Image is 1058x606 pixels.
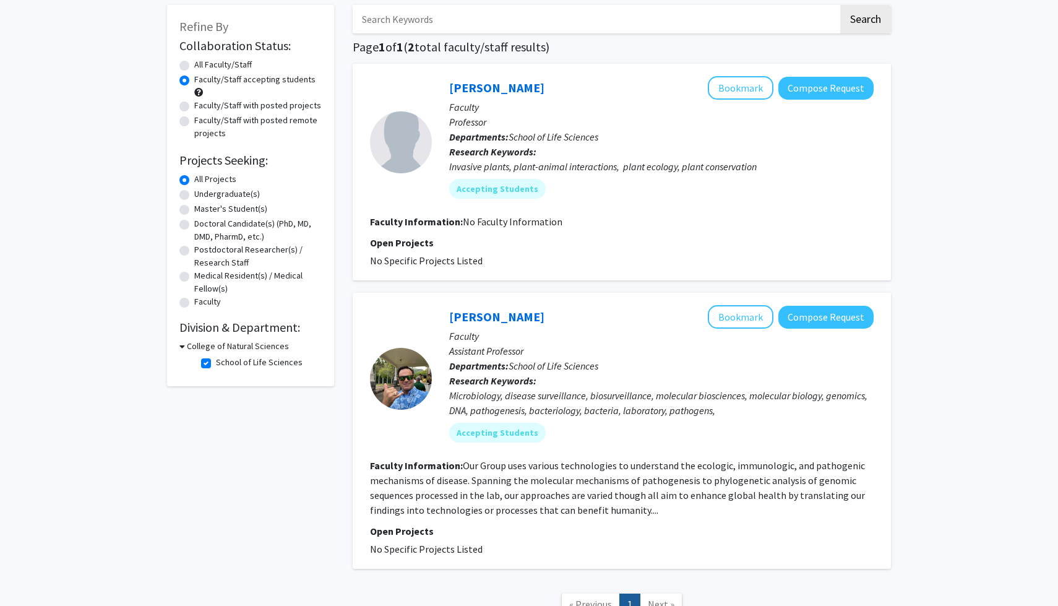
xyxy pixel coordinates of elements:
[216,356,303,369] label: School of Life Sciences
[408,39,415,54] span: 2
[370,543,483,555] span: No Specific Projects Listed
[449,100,874,115] p: Faculty
[449,179,546,199] mat-chip: Accepting Students
[194,202,267,215] label: Master's Student(s)
[194,295,221,308] label: Faculty
[353,40,891,54] h1: Page of ( total faculty/staff results)
[397,39,403,54] span: 1
[449,115,874,129] p: Professor
[449,374,536,387] b: Research Keywords:
[449,423,546,443] mat-chip: Accepting Students
[9,550,53,597] iframe: Chat
[379,39,385,54] span: 1
[449,360,509,372] b: Departments:
[194,217,322,243] label: Doctoral Candidate(s) (PhD, MD, DMD, PharmD, etc.)
[449,80,544,95] a: [PERSON_NAME]
[449,309,544,324] a: [PERSON_NAME]
[179,38,322,53] h2: Collaboration Status:
[449,131,509,143] b: Departments:
[179,19,228,34] span: Refine By
[370,215,463,228] b: Faculty Information:
[449,388,874,418] div: Microbiology, disease surveillance, biosurveillance, molecular biosciences, molecular biology, ge...
[370,524,874,539] p: Open Projects
[449,159,874,174] div: Invasive plants, plant-animal interactions, plant ecology, plant conservation
[449,329,874,344] p: Faculty
[840,5,891,33] button: Search
[187,340,289,353] h3: College of Natural Sciences
[463,215,562,228] span: No Faculty Information
[449,145,536,158] b: Research Keywords:
[370,459,865,516] fg-read-more: Our Group uses various technologies to understand the ecologic, immunologic, and pathogenic mecha...
[194,173,236,186] label: All Projects
[778,77,874,100] button: Compose Request to Curtis Daehler
[194,269,322,295] label: Medical Resident(s) / Medical Fellow(s)
[194,58,252,71] label: All Faculty/Staff
[179,320,322,335] h2: Division & Department:
[708,305,773,329] button: Add Michael Norris to Bookmarks
[194,99,321,112] label: Faculty/Staff with posted projects
[449,344,874,358] p: Assistant Professor
[194,73,316,86] label: Faculty/Staff accepting students
[778,306,874,329] button: Compose Request to Michael Norris
[179,153,322,168] h2: Projects Seeking:
[708,76,773,100] button: Add Curtis Daehler to Bookmarks
[509,360,598,372] span: School of Life Sciences
[194,243,322,269] label: Postdoctoral Researcher(s) / Research Staff
[353,5,838,33] input: Search Keywords
[370,254,483,267] span: No Specific Projects Listed
[194,188,260,201] label: Undergraduate(s)
[194,114,322,140] label: Faculty/Staff with posted remote projects
[370,235,874,250] p: Open Projects
[370,459,463,472] b: Faculty Information:
[509,131,598,143] span: School of Life Sciences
